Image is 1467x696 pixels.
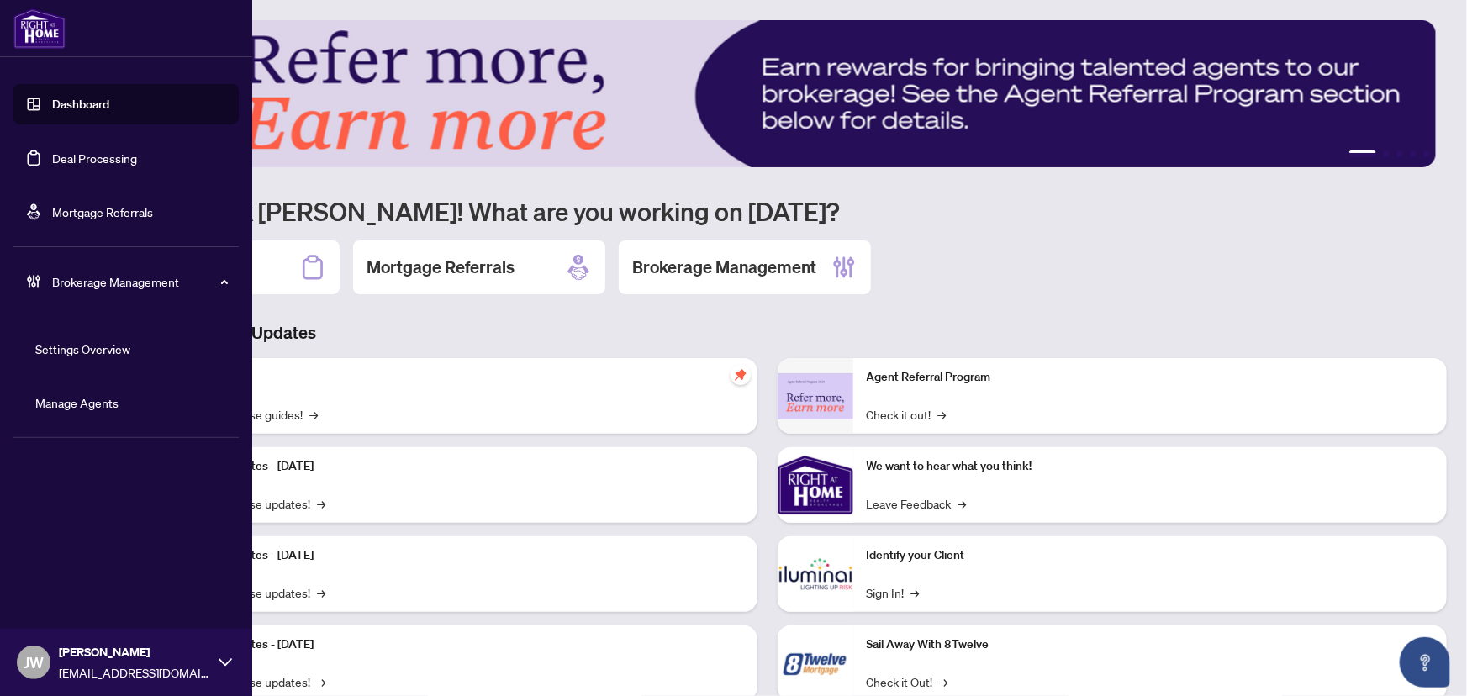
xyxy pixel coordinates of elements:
[177,546,744,565] p: Platform Updates - [DATE]
[731,365,751,385] span: pushpin
[52,272,227,291] span: Brokerage Management
[867,635,1434,654] p: Sail Away With 8Twelve
[1400,637,1450,688] button: Open asap
[1410,150,1417,157] button: 4
[177,457,744,476] p: Platform Updates - [DATE]
[938,405,947,424] span: →
[867,494,967,513] a: Leave Feedback→
[778,373,853,419] img: Agent Referral Program
[24,651,44,674] span: JW
[13,8,66,49] img: logo
[778,447,853,523] img: We want to hear what you think!
[87,321,1447,345] h3: Brokerage & Industry Updates
[632,256,816,279] h2: Brokerage Management
[867,672,948,691] a: Check it Out!→
[317,494,325,513] span: →
[867,405,947,424] a: Check it out!→
[867,546,1434,565] p: Identify your Client
[52,97,109,112] a: Dashboard
[87,20,1436,167] img: Slide 0
[867,368,1434,387] p: Agent Referral Program
[1423,150,1430,157] button: 5
[59,663,210,682] span: [EMAIL_ADDRESS][DOMAIN_NAME]
[177,368,744,387] p: Self-Help
[867,583,920,602] a: Sign In!→
[35,395,119,410] a: Manage Agents
[177,635,744,654] p: Platform Updates - [DATE]
[958,494,967,513] span: →
[52,150,137,166] a: Deal Processing
[940,672,948,691] span: →
[1396,150,1403,157] button: 3
[1383,150,1390,157] button: 2
[59,643,210,662] span: [PERSON_NAME]
[317,583,325,602] span: →
[35,341,130,356] a: Settings Overview
[87,195,1447,227] h1: Welcome back [PERSON_NAME]! What are you working on [DATE]?
[867,457,1434,476] p: We want to hear what you think!
[1349,150,1376,157] button: 1
[317,672,325,691] span: →
[367,256,515,279] h2: Mortgage Referrals
[309,405,318,424] span: →
[778,536,853,612] img: Identify your Client
[52,204,153,219] a: Mortgage Referrals
[911,583,920,602] span: →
